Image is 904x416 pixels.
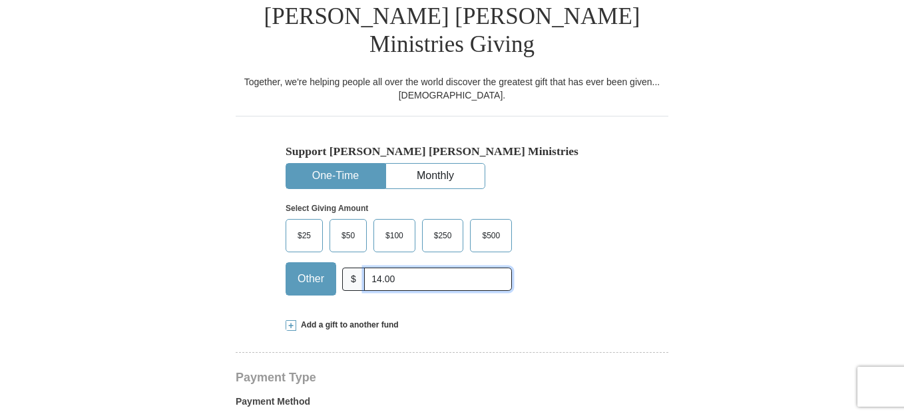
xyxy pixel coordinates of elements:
[475,226,507,246] span: $500
[286,204,368,213] strong: Select Giving Amount
[286,164,385,188] button: One-Time
[296,319,399,331] span: Add a gift to another fund
[386,164,485,188] button: Monthly
[236,372,668,383] h4: Payment Type
[286,144,618,158] h5: Support [PERSON_NAME] [PERSON_NAME] Ministries
[335,226,361,246] span: $50
[364,268,512,291] input: Other Amount
[291,269,331,289] span: Other
[236,75,668,102] div: Together, we're helping people all over the world discover the greatest gift that has ever been g...
[342,268,365,291] span: $
[427,226,459,246] span: $250
[379,226,410,246] span: $100
[291,226,318,246] span: $25
[236,395,668,415] label: Payment Method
